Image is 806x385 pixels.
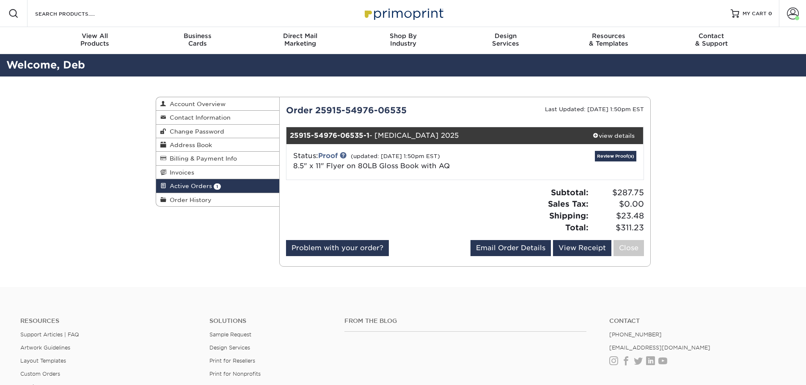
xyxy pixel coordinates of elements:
[156,97,280,111] a: Account Overview
[318,152,338,160] a: Proof
[146,27,249,54] a: BusinessCards
[352,32,454,47] div: Industry
[548,199,589,208] strong: Sales Tax:
[166,114,231,121] span: Contact Information
[146,32,249,47] div: Cards
[166,197,212,203] span: Order History
[166,142,212,148] span: Address Book
[454,27,557,54] a: DesignServices
[293,162,450,170] a: 8.5" x 11" Flyer on 80LB Gloss Book with AQ
[156,125,280,138] a: Change Password
[249,32,352,40] span: Direct Mail
[20,344,70,351] a: Artwork Guidelines
[551,188,589,197] strong: Subtotal:
[286,127,584,144] div: - [MEDICAL_DATA] 2025
[549,211,589,220] strong: Shipping:
[361,4,446,22] img: Primoprint
[584,127,644,144] a: view details
[660,27,763,54] a: Contact& Support
[470,240,551,256] a: Email Order Details
[352,32,454,40] span: Shop By
[209,358,255,364] a: Print for Resellers
[352,27,454,54] a: Shop ByIndustry
[214,183,221,190] span: 1
[553,240,611,256] a: View Receipt
[768,11,772,16] span: 0
[290,131,369,139] strong: 25915-54976-06535-1
[351,153,440,159] small: (updated: [DATE] 1:50pm EST)
[156,152,280,165] a: Billing & Payment Info
[156,138,280,152] a: Address Book
[595,151,636,161] a: Review Proof(s)
[344,317,586,325] h4: From the Blog
[156,111,280,124] a: Contact Information
[584,131,644,140] div: view details
[166,155,237,162] span: Billing & Payment Info
[156,166,280,179] a: Invoices
[557,32,660,40] span: Resources
[249,32,352,47] div: Marketing
[20,358,66,364] a: Layout Templates
[249,27,352,54] a: Direct MailMarketing
[44,32,146,47] div: Products
[591,222,644,234] span: $311.23
[146,32,249,40] span: Business
[209,344,250,351] a: Design Services
[557,27,660,54] a: Resources& Templates
[591,187,644,199] span: $287.75
[591,198,644,210] span: $0.00
[166,169,194,176] span: Invoices
[545,106,644,112] small: Last Updated: [DATE] 1:50pm EST
[156,193,280,206] a: Order History
[166,183,212,189] span: Active Orders
[557,32,660,47] div: & Templates
[613,240,644,256] a: Close
[156,179,280,193] a: Active Orders 1
[591,210,644,222] span: $23.48
[565,223,589,232] strong: Total:
[280,104,465,117] div: Order 25915-54976-06535
[209,331,251,338] a: Sample Request
[660,32,763,40] span: Contact
[609,344,710,351] a: [EMAIL_ADDRESS][DOMAIN_NAME]
[454,32,557,47] div: Services
[743,10,767,17] span: MY CART
[660,32,763,47] div: & Support
[166,128,224,135] span: Change Password
[209,371,261,377] a: Print for Nonprofits
[44,27,146,54] a: View AllProducts
[20,331,79,338] a: Support Articles | FAQ
[286,240,389,256] a: Problem with your order?
[34,8,117,19] input: SEARCH PRODUCTS.....
[20,317,197,325] h4: Resources
[44,32,146,40] span: View All
[287,151,524,171] div: Status:
[20,371,60,377] a: Custom Orders
[609,317,786,325] a: Contact
[209,317,332,325] h4: Solutions
[454,32,557,40] span: Design
[609,331,662,338] a: [PHONE_NUMBER]
[166,101,226,107] span: Account Overview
